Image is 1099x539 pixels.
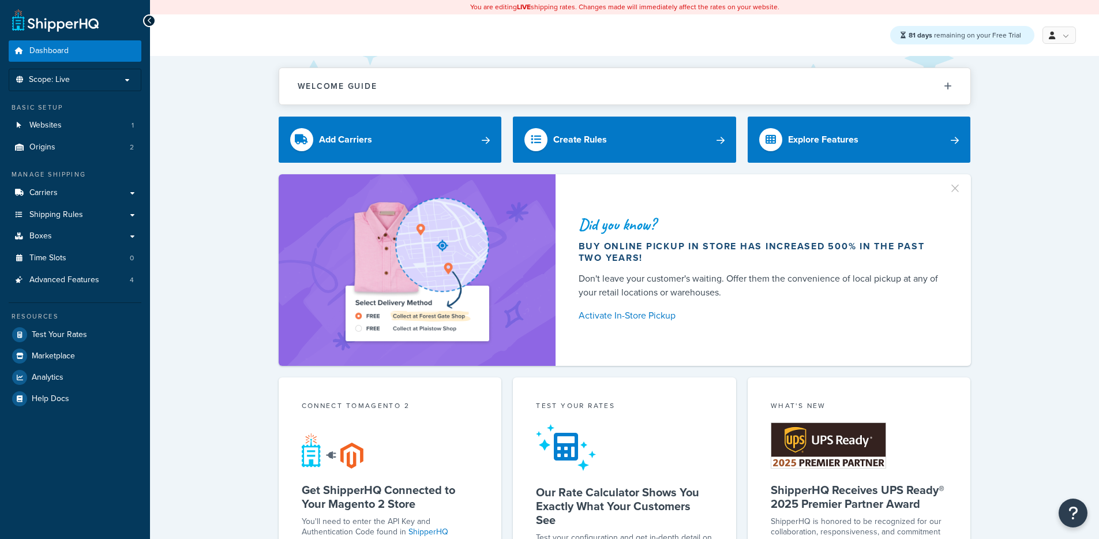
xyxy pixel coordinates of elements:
[29,75,70,85] span: Scope: Live
[279,68,970,104] button: Welcome Guide
[32,394,69,404] span: Help Docs
[32,330,87,340] span: Test Your Rates
[771,400,948,414] div: What's New
[9,115,141,136] li: Websites
[302,433,363,469] img: connect-shq-magento-24cdf84b.svg
[313,192,522,349] img: ad-shirt-map-b0359fc47e01cab431d101c4b569394f6a03f54285957d908178d52f29eb9668.png
[553,132,607,148] div: Create Rules
[9,248,141,269] li: Time Slots
[909,30,1021,40] span: remaining on your Free Trial
[909,30,932,40] strong: 81 days
[9,226,141,247] a: Boxes
[29,231,52,241] span: Boxes
[579,308,943,324] a: Activate In-Store Pickup
[9,182,141,204] a: Carriers
[748,117,971,163] a: Explore Features
[302,400,479,414] div: Connect to Magento 2
[536,485,713,527] h5: Our Rate Calculator Shows You Exactly What Your Customers See
[579,272,943,300] div: Don't leave your customer's waiting. Offer them the convenience of local pickup at any of your re...
[9,115,141,136] a: Websites1
[9,103,141,113] div: Basic Setup
[9,137,141,158] li: Origins
[29,210,83,220] span: Shipping Rules
[9,248,141,269] a: Time Slots0
[32,373,63,383] span: Analytics
[9,388,141,409] a: Help Docs
[9,269,141,291] a: Advanced Features4
[29,253,66,263] span: Time Slots
[9,40,141,62] a: Dashboard
[9,312,141,321] div: Resources
[579,241,943,264] div: Buy online pickup in store has increased 500% in the past two years!
[132,121,134,130] span: 1
[771,483,948,511] h5: ShipperHQ Receives UPS Ready® 2025 Premier Partner Award
[9,170,141,179] div: Manage Shipping
[9,269,141,291] li: Advanced Features
[9,367,141,388] a: Analytics
[788,132,858,148] div: Explore Features
[9,137,141,158] a: Origins2
[9,204,141,226] a: Shipping Rules
[32,351,75,361] span: Marketplace
[130,143,134,152] span: 2
[513,117,736,163] a: Create Rules
[298,82,377,91] h2: Welcome Guide
[1059,499,1087,527] button: Open Resource Center
[29,275,99,285] span: Advanced Features
[279,117,502,163] a: Add Carriers
[517,2,531,12] b: LIVE
[29,46,69,56] span: Dashboard
[319,132,372,148] div: Add Carriers
[29,188,58,198] span: Carriers
[29,143,55,152] span: Origins
[302,483,479,511] h5: Get ShipperHQ Connected to Your Magento 2 Store
[29,121,62,130] span: Websites
[130,253,134,263] span: 0
[536,400,713,414] div: Test your rates
[9,324,141,345] a: Test Your Rates
[9,346,141,366] a: Marketplace
[130,275,134,285] span: 4
[579,216,943,233] div: Did you know?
